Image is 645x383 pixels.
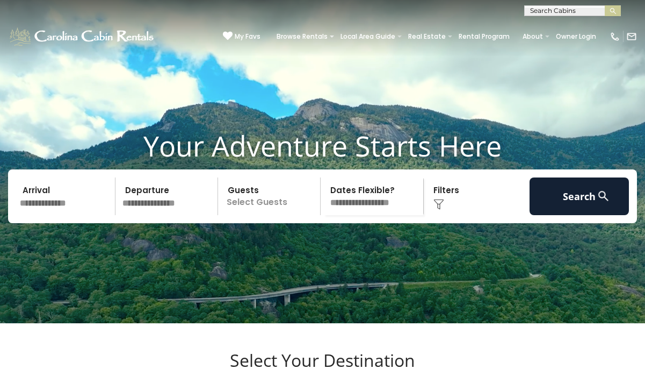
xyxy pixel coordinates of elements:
[235,32,260,41] span: My Favs
[550,29,601,44] a: Owner Login
[221,178,320,215] p: Select Guests
[335,29,401,44] a: Local Area Guide
[271,29,333,44] a: Browse Rentals
[610,31,620,42] img: phone-regular-white.png
[597,189,610,203] img: search-regular-white.png
[8,26,157,47] img: White-1-1-2.png
[626,31,637,42] img: mail-regular-white.png
[453,29,515,44] a: Rental Program
[403,29,451,44] a: Real Estate
[517,29,548,44] a: About
[530,178,629,215] button: Search
[223,31,260,42] a: My Favs
[8,129,637,162] h1: Your Adventure Starts Here
[433,199,444,210] img: filter--v1.png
